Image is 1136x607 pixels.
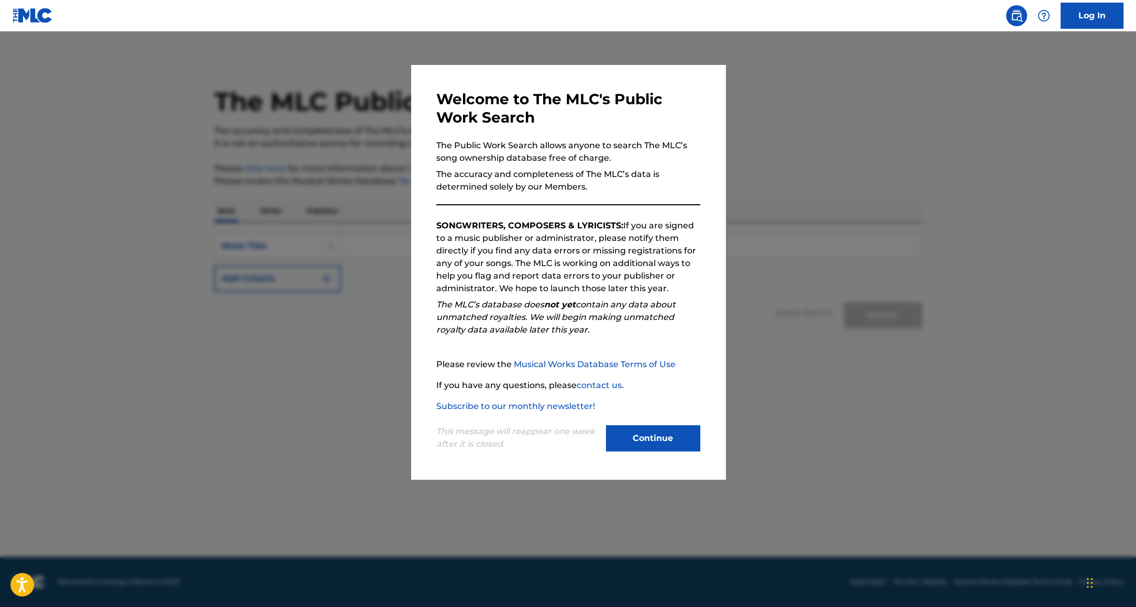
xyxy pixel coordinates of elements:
[436,168,700,193] p: The accuracy and completeness of The MLC’s data is determined solely by our Members.
[436,219,700,295] p: If you are signed to a music publisher or administrator, please notify them directly if you find ...
[544,300,576,310] strong: not yet
[13,8,53,23] img: MLC Logo
[514,359,676,369] a: Musical Works Database Terms of Use
[1010,9,1023,22] img: search
[436,358,700,371] p: Please review the
[1033,5,1054,26] div: Help
[436,139,700,164] p: The Public Work Search allows anyone to search The MLC’s song ownership database free of charge.
[1061,3,1123,29] a: Log In
[436,220,623,230] strong: SONGWRITERS, COMPOSERS & LYRICISTS:
[606,425,700,451] button: Continue
[436,425,600,450] p: This message will reappear one week after it is closed.
[436,379,700,392] p: If you have any questions, please .
[436,300,676,335] em: The MLC’s database does contain any data about unmatched royalties. We will begin making unmatche...
[1087,567,1093,599] div: Drag
[1038,9,1050,22] img: help
[1084,557,1136,607] iframe: Chat Widget
[1006,5,1027,26] a: Public Search
[436,90,700,127] h3: Welcome to The MLC's Public Work Search
[436,401,595,411] a: Subscribe to our monthly newsletter!
[577,380,622,390] a: contact us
